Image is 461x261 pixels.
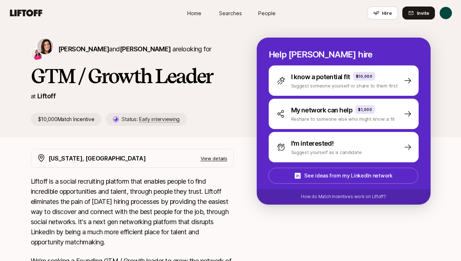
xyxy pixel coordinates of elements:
a: Liftoff [37,92,55,100]
p: $10,000 Match Incentive [31,113,102,126]
p: Suggest someone yourself or share to them first [291,82,398,89]
button: Invite [402,7,435,20]
p: How do Match Incentives work on Liftoff? [301,193,386,200]
span: Home [187,9,201,17]
p: I know a potential fit [291,72,350,82]
p: I'm interested! [291,138,334,149]
p: Reshare to someone else who might know a fit [291,115,395,123]
img: Eleanor Morgan [37,38,53,54]
span: Invite [417,9,429,17]
p: $10,000 [356,73,373,79]
a: People [249,7,285,20]
button: See ideas from my LinkedIn network [268,168,418,184]
p: View details [201,155,227,162]
a: Home [176,7,213,20]
p: See ideas from my LinkedIn network [304,171,392,180]
span: People [258,9,276,17]
span: Searches [219,9,242,17]
button: Hire [367,7,398,20]
span: [PERSON_NAME] [120,45,171,53]
p: $1,000 [358,107,372,112]
p: at [31,91,36,101]
span: Early interviewing [139,116,180,123]
a: Searches [213,7,249,20]
img: Emma Frane [32,48,43,60]
p: are looking for [58,44,211,54]
p: Liftoff is a social recruiting platform that enables people to find incredible opportunities and ... [31,176,234,247]
span: Hire [382,9,392,17]
p: Status: [122,115,180,124]
button: Eric Estroff [439,7,452,20]
p: My network can help [291,105,353,115]
p: Suggest yourself as a candidate [291,149,362,156]
span: [PERSON_NAME] [58,45,109,53]
span: and [109,45,171,53]
p: [US_STATE], [GEOGRAPHIC_DATA] [49,154,146,163]
p: Help [PERSON_NAME] hire [269,50,419,60]
img: Eric Estroff [440,7,452,19]
h1: GTM / Growth Leader [31,65,234,87]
